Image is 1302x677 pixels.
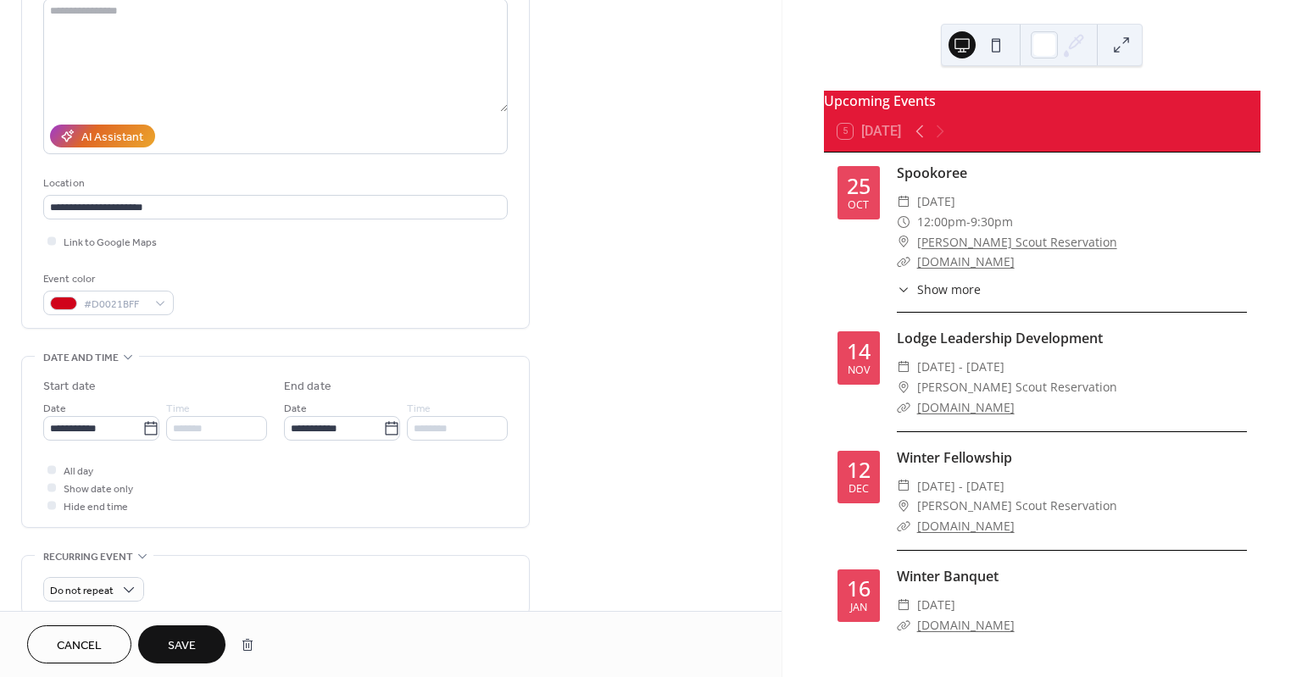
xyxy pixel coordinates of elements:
div: Oct [848,200,869,211]
div: Jan [850,602,867,613]
span: Hide end time [64,498,128,516]
a: Winter Banquet [897,567,999,585]
span: - [966,212,971,232]
span: #D0021BFF [84,296,147,314]
span: Show date only [64,480,133,498]
div: Location [43,175,504,192]
div: ​ [897,615,910,635]
button: Cancel [27,625,131,663]
div: Event color [43,270,170,288]
div: ​ [897,280,910,298]
span: Time [407,400,431,418]
span: Date and time [43,349,119,367]
div: End date [284,378,331,396]
span: Recurring event [43,548,133,566]
div: ​ [897,496,910,516]
div: AI Assistant [81,129,143,147]
div: Start date [43,378,96,396]
div: 14 [847,341,871,362]
div: ​ [897,377,910,397]
span: [DATE] [917,191,955,212]
a: Winter Fellowship [897,448,1012,467]
div: ​ [897,357,910,377]
span: Date [284,400,307,418]
a: [DOMAIN_NAME] [917,518,1015,534]
div: 16 [847,578,871,599]
a: Spookoree [897,164,967,182]
div: ​ [897,232,910,252]
span: [PERSON_NAME] Scout Reservation [917,496,1117,516]
span: All day [64,463,93,480]
span: [DATE] - [DATE] [917,357,1004,377]
div: Dec [849,484,869,495]
a: [DOMAIN_NAME] [917,617,1015,633]
div: 12 [847,459,871,480]
div: Upcoming Events [824,91,1260,111]
span: [DATE] [917,595,955,615]
div: ​ [897,212,910,232]
button: ​Show more [897,280,981,298]
span: Do not repeat [50,581,114,601]
a: [PERSON_NAME] Scout Reservation [917,232,1117,252]
div: ​ [897,516,910,536]
a: [DOMAIN_NAME] [917,399,1015,415]
div: 25 [847,175,871,197]
span: [PERSON_NAME] Scout Reservation [917,377,1117,397]
span: [DATE] - [DATE] [917,476,1004,497]
button: Save [138,625,225,663]
a: [DOMAIN_NAME] [917,253,1015,269]
a: Lodge Leadership Development [897,329,1103,347]
div: ​ [897,397,910,418]
span: Link to Google Maps [64,234,157,252]
span: 12:00pm [917,212,966,232]
span: Time [166,400,190,418]
div: Nov [848,365,870,376]
button: AI Assistant [50,125,155,147]
div: ​ [897,476,910,497]
div: ​ [897,191,910,212]
div: ​ [897,595,910,615]
span: Save [168,637,196,655]
span: Date [43,400,66,418]
span: 9:30pm [971,212,1013,232]
div: ​ [897,252,910,272]
span: Show more [917,280,981,298]
span: Cancel [57,637,102,655]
